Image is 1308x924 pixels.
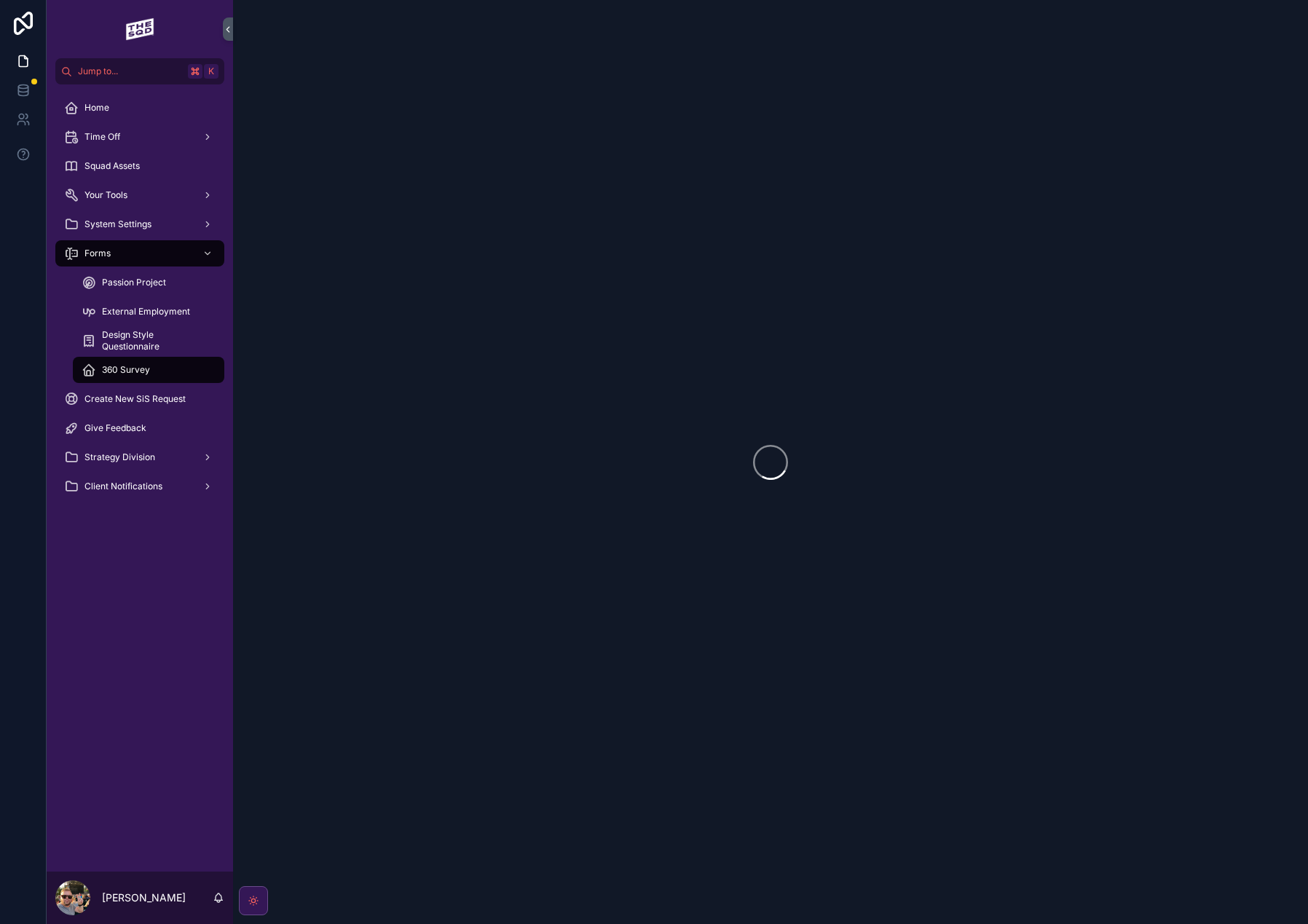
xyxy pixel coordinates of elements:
[102,364,150,376] span: 360 Survey
[84,218,151,230] span: System Settings
[55,153,224,179] a: Squad Assets
[55,58,224,84] button: Jump to...K
[84,102,109,114] span: Home
[55,444,224,470] a: Strategy Division
[47,84,233,518] div: scrollable content
[73,299,224,325] a: External Employment
[84,451,155,463] span: Strategy Division
[55,95,224,121] a: Home
[84,248,111,259] span: Forms
[84,189,127,201] span: Your Tools
[55,473,224,499] a: Client Notifications
[55,124,224,150] a: Time Off
[84,422,146,434] span: Give Feedback
[55,240,224,266] a: Forms
[55,386,224,412] a: Create New SiS Request
[55,182,224,208] a: Your Tools
[84,160,140,172] span: Squad Assets
[205,66,217,77] span: K
[84,393,186,405] span: Create New SiS Request
[102,329,210,352] span: Design Style Questionnaire
[84,131,120,143] span: Time Off
[84,481,162,492] span: Client Notifications
[55,211,224,237] a: System Settings
[73,269,224,296] a: Passion Project
[78,66,182,77] span: Jump to...
[73,357,224,383] a: 360 Survey
[55,415,224,441] a: Give Feedback
[102,891,186,905] p: [PERSON_NAME]
[102,306,190,317] span: External Employment
[125,17,154,41] img: App logo
[73,328,224,354] a: Design Style Questionnaire
[102,277,166,288] span: Passion Project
